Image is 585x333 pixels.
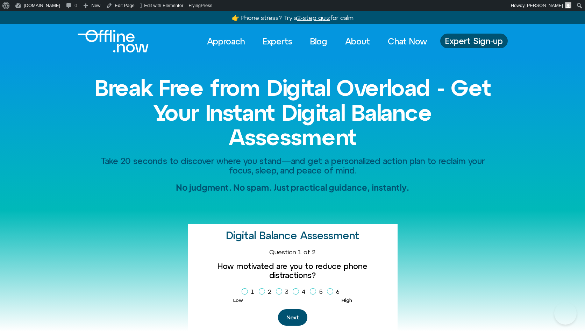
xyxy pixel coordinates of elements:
span: Edit with Elementor [144,3,183,8]
label: 5 [310,286,326,298]
label: 3 [276,286,291,298]
a: Chat Now [381,34,433,49]
a: Approach [201,34,251,49]
label: 4 [293,286,308,298]
a: Experts [256,34,299,49]
label: How motivated are you to reduce phone distractions? [193,262,392,280]
span: [PERSON_NAME] [526,3,563,8]
label: 1 [242,286,257,298]
u: 2-step quiz [297,14,330,21]
a: Blog [304,34,334,49]
a: About [339,34,376,49]
h1: Break Free from Digital Overload - Get Your Instant Digital Balance Assessment [93,76,492,149]
label: 6 [327,286,342,298]
form: Homepage Sign Up [193,248,392,326]
iframe: Botpress [554,302,577,325]
a: Expert Sign-up [440,34,508,48]
span: Expert Sign-up [445,36,503,45]
nav: Menu [201,34,433,49]
button: Next [278,309,307,326]
h2: No judgment. No spam. Just practical guidance, instantly. [93,182,492,193]
label: 2 [259,286,274,298]
h2: Digital Balance Assessment [226,230,359,241]
img: Offline.Now logo in white. Text of the words offline.now with a line going through the "O" [78,30,149,52]
span: Low [233,297,243,303]
span: High [342,297,352,303]
div: Question 1 of 2 [193,248,392,256]
h2: Take 20 seconds to discover where you stand—and get a personalized action plan to reclaim your fo... [93,156,492,175]
div: Logo [78,30,137,52]
a: 👉 Phone stress? Try a2-step quizfor calm [232,14,354,21]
